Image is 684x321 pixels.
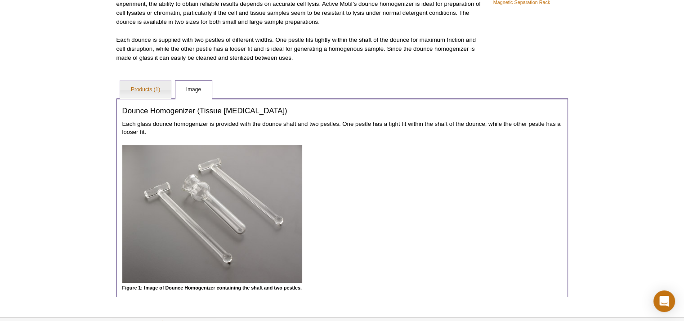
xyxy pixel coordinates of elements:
[653,290,675,312] div: Open Intercom Messenger
[116,36,483,62] p: Each dounce is supplied with two pestles of different widths. One pestle fits tightly within the ...
[122,285,562,291] h4: Figure 1: Image of Dounce Homogenizer containing the shaft and two pestles.
[122,145,302,283] img: Image of Dounce Homogenizer (Tissue Grinder)
[122,107,562,116] h3: Dounce Homogenizer (Tissue [MEDICAL_DATA])
[175,81,212,99] a: Image
[120,81,171,99] a: Products (1)
[122,120,562,136] p: Each glass dounce homogenizer is provided with the dounce shaft and two pestles. One pestle has a...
